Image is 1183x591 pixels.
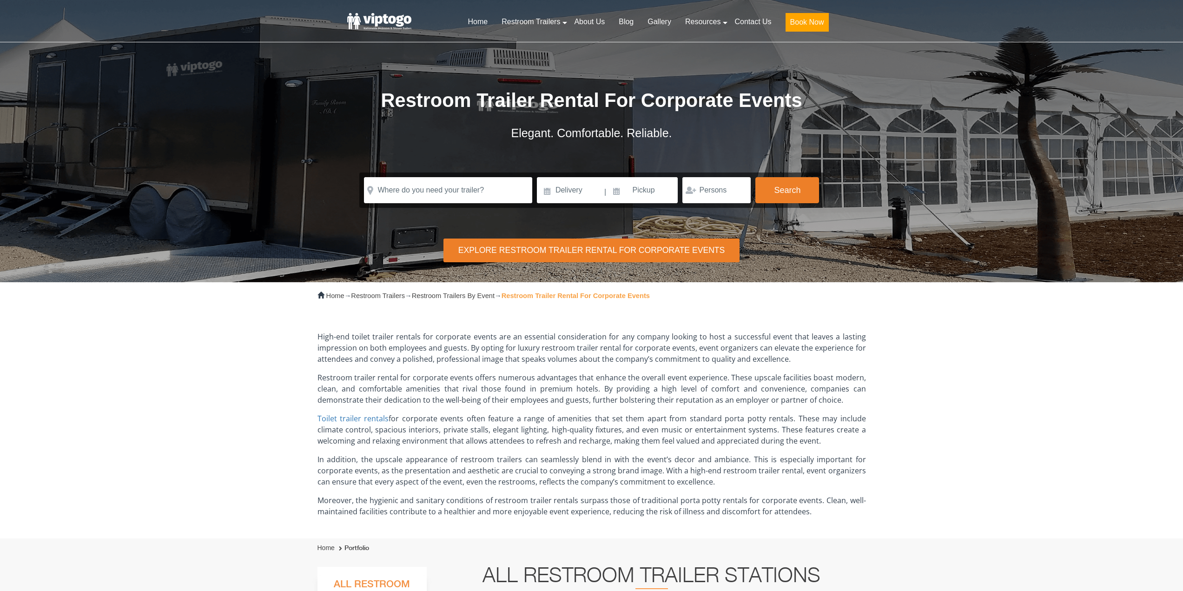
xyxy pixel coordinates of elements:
a: Gallery [641,12,678,32]
span: → → → [326,292,650,299]
strong: Restroom Trailer Rental For Corporate Events [502,292,650,299]
input: Persons [682,177,751,203]
input: Where do you need your trailer? [364,177,532,203]
p: Restroom trailer rental for corporate events offers numerous advantages that enhance the overall ... [317,372,866,405]
p: Moreover, the hygienic and sanitary conditions of restroom trailer rentals surpass those of tradi... [317,495,866,517]
a: Restroom Trailers [351,292,405,299]
p: In addition, the upscale appearance of restroom trailers can seamlessly blend in with the event’s... [317,454,866,487]
a: Home [461,12,495,32]
span: Restroom Trailer Rental For Corporate Events [381,89,802,111]
p: for corporate events often feature a range of amenities that set them apart from standard porta p... [317,413,866,446]
a: Home [326,292,344,299]
a: Home [317,544,335,551]
span: | [604,177,606,207]
a: About Us [567,12,612,32]
a: Contact Us [727,12,778,32]
button: Book Now [786,13,829,32]
a: Restroom Trailers By Event [412,292,495,299]
a: Restroom Trailers [495,12,567,32]
a: Book Now [779,12,836,37]
div: Explore Restroom Trailer Rental For Corporate Events [443,239,739,262]
span: Elegant. Comfortable. Reliable. [511,126,672,139]
input: Pickup [608,177,678,203]
input: Delivery [537,177,603,203]
p: High-end toilet trailer rentals for corporate events are an essential consideration for any compa... [317,331,866,365]
a: Resources [678,12,727,32]
a: Toilet trailer rentals [317,413,389,424]
h2: All Restroom Trailer Stations [439,567,864,589]
button: Search [755,177,819,203]
li: Portfolio [337,543,369,554]
a: Blog [612,12,641,32]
